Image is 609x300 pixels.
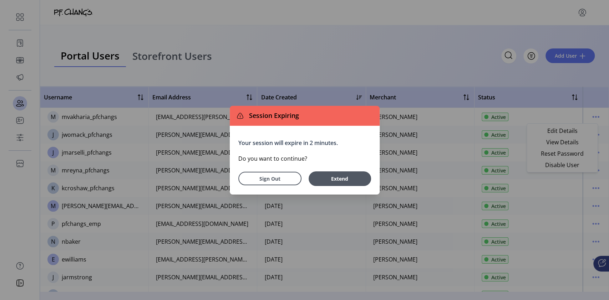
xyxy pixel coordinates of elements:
button: Sign Out [238,172,301,185]
span: Sign Out [248,175,292,182]
p: Do you want to continue? [238,154,371,163]
button: Extend [309,171,371,186]
span: Session Expiring [246,111,299,120]
p: Your session will expire in 2 minutes. [238,139,371,147]
span: Extend [312,175,367,182]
